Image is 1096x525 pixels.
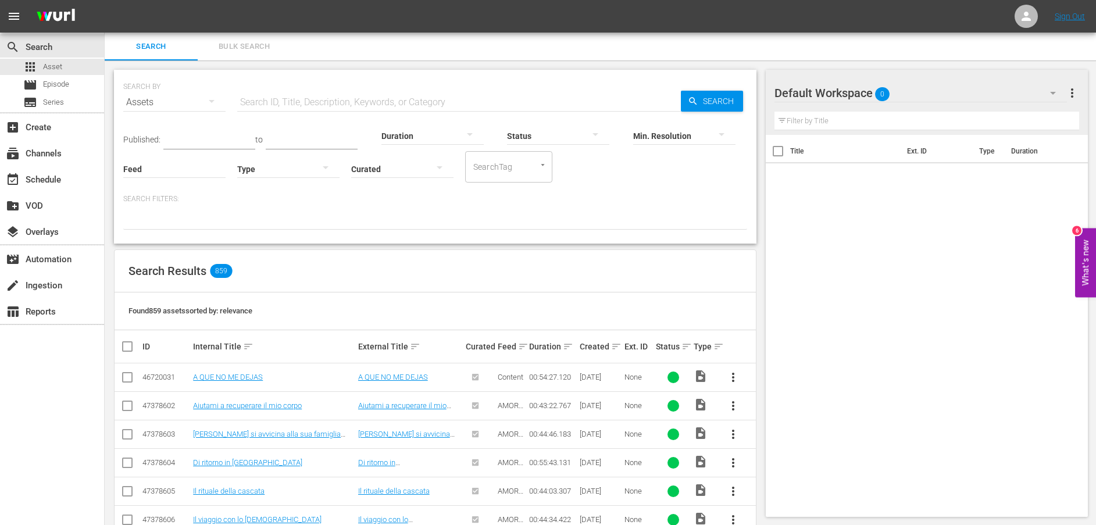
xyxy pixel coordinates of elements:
[518,341,529,352] span: sort
[681,341,692,352] span: sort
[694,398,708,412] span: Video
[142,487,190,495] div: 47378605
[6,305,20,319] span: Reports
[580,487,620,495] div: [DATE]
[123,86,226,119] div: Assets
[1055,12,1085,21] a: Sign Out
[529,340,576,353] div: Duration
[726,370,740,384] span: more_vert
[358,430,455,447] a: [PERSON_NAME] si avvicina alla sua famiglia precedente
[243,341,254,352] span: sort
[6,120,20,134] span: Create
[529,515,576,524] div: 00:44:34.422
[580,373,620,381] div: [DATE]
[875,82,890,106] span: 0
[726,484,740,498] span: more_vert
[1072,226,1081,235] div: 6
[193,401,302,410] a: Aiutami a recuperare il mio corpo
[719,449,747,477] button: more_vert
[580,515,620,524] div: [DATE]
[142,342,190,351] div: ID
[23,95,37,109] span: Series
[498,430,523,456] span: AMORE MORTALE
[529,401,576,410] div: 00:43:22.767
[694,483,708,497] span: Video
[358,487,430,495] a: Il rituale della cascata
[537,159,548,170] button: Open
[23,60,37,74] span: Asset
[624,458,653,467] div: None
[193,430,345,447] a: [PERSON_NAME] si avvicina alla sua famiglia precedente
[698,91,743,112] span: Search
[6,252,20,266] span: Automation
[624,515,653,524] div: None
[128,306,252,315] span: Found 859 assets sorted by: relevance
[624,342,653,351] div: Ext. ID
[498,458,523,484] span: AMORE MORTALE
[713,341,724,352] span: sort
[123,194,747,204] p: Search Filters:
[719,392,747,420] button: more_vert
[972,135,1004,167] th: Type
[1004,135,1074,167] th: Duration
[694,455,708,469] span: Video
[358,401,451,419] a: Aiutami a recuperare il mio corpo
[142,373,190,381] div: 46720031
[142,401,190,410] div: 47378602
[624,401,653,410] div: None
[498,373,523,381] span: Content
[6,147,20,160] span: Channels
[624,373,653,381] div: None
[6,225,20,239] span: Overlays
[1075,228,1096,297] button: Open Feedback Widget
[255,135,263,144] span: to
[358,340,462,353] div: External Title
[498,487,523,513] span: AMORE MORTALE
[193,340,354,353] div: Internal Title
[410,341,420,352] span: sort
[694,426,708,440] span: Video
[726,456,740,470] span: more_vert
[563,341,573,352] span: sort
[43,97,64,108] span: Series
[529,458,576,467] div: 00:55:43.131
[193,373,263,381] a: A QUE NO ME DEJAS
[719,420,747,448] button: more_vert
[142,458,190,467] div: 47378604
[624,487,653,495] div: None
[498,401,523,427] span: AMORE MORTALE
[719,477,747,505] button: more_vert
[6,173,20,187] span: Schedule
[611,341,622,352] span: sort
[43,61,62,73] span: Asset
[498,340,526,353] div: Feed
[624,430,653,438] div: None
[205,40,284,53] span: Bulk Search
[529,373,576,381] div: 00:54:27.120
[6,278,20,292] span: Ingestion
[1065,79,1079,107] button: more_vert
[466,342,494,351] div: Curated
[790,135,901,167] th: Title
[529,430,576,438] div: 00:44:46.183
[112,40,191,53] span: Search
[128,264,206,278] span: Search Results
[23,78,37,92] span: Episode
[580,401,620,410] div: [DATE]
[580,458,620,467] div: [DATE]
[193,515,322,524] a: Il viaggio con lo [DEMOGRAPHIC_DATA]
[142,515,190,524] div: 47378606
[726,399,740,413] span: more_vert
[656,340,690,353] div: Status
[358,373,428,381] a: A QUE NO ME DEJAS
[28,3,84,30] img: ans4CAIJ8jUAAAAAAAAAAAAAAAAAAAAAAAAgQb4GAAAAAAAAAAAAAAAAAAAAAAAAJMjXAAAAAAAAAAAAAAAAAAAAAAAAgAT5G...
[358,458,429,476] a: Di ritorno in [GEOGRAPHIC_DATA]
[210,264,232,278] span: 859
[694,340,716,353] div: Type
[726,427,740,441] span: more_vert
[719,363,747,391] button: more_vert
[1065,86,1079,100] span: more_vert
[43,78,69,90] span: Episode
[193,458,302,467] a: Di ritorno in [GEOGRAPHIC_DATA]
[580,340,620,353] div: Created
